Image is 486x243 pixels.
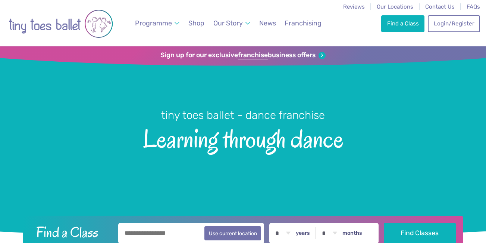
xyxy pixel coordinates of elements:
a: Shop [185,15,208,32]
span: News [259,19,276,27]
a: Sign up for our exclusivefranchisebusiness offers [160,51,326,59]
a: FAQs [467,3,480,10]
img: tiny toes ballet [9,5,113,43]
span: Learning through dance [13,123,473,153]
a: News [256,15,279,32]
a: Contact Us [425,3,455,10]
h2: Find a Class [30,223,113,242]
a: Login/Register [428,15,480,32]
a: Programme [132,15,183,32]
a: Reviews [343,3,365,10]
strong: franchise [238,51,268,59]
span: Programme [135,19,172,27]
span: Our Story [213,19,243,27]
span: Franchising [285,19,322,27]
label: years [296,230,310,237]
small: tiny toes ballet - dance franchise [161,109,325,121]
label: months [342,230,362,237]
span: Shop [188,19,204,27]
a: Franchising [281,15,325,32]
a: Our Story [210,15,254,32]
a: Our Locations [377,3,413,10]
a: Find a Class [381,15,424,32]
button: Use current location [204,226,261,240]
